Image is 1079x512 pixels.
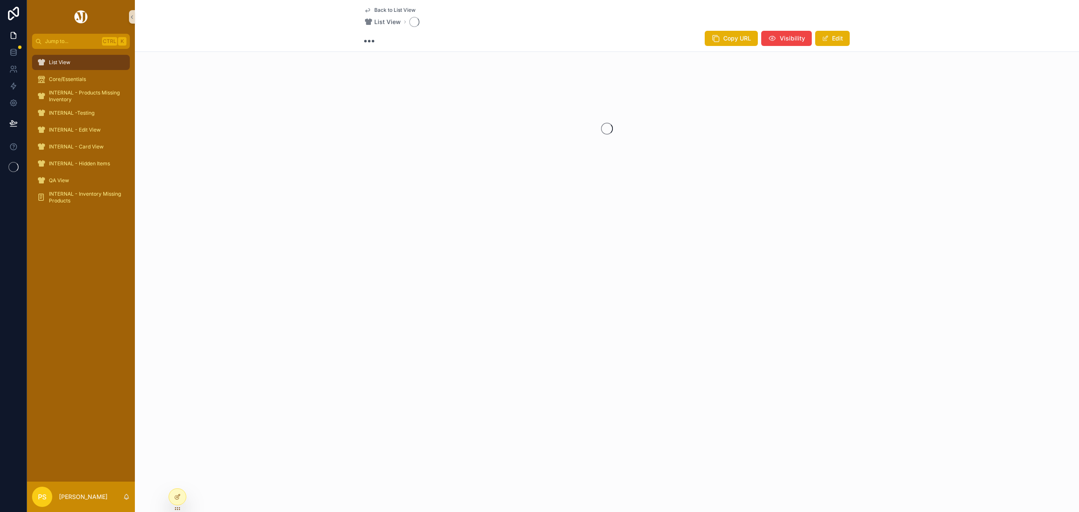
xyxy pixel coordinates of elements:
[49,143,104,150] span: INTERNAL - Card View
[59,493,107,501] p: [PERSON_NAME]
[49,110,94,116] span: INTERNAL -Testing
[780,34,805,43] span: Visibility
[705,31,758,46] button: Copy URL
[49,59,70,66] span: List View
[32,139,130,154] a: INTERNAL - Card View
[364,7,416,13] a: Back to List View
[119,38,126,45] span: K
[364,18,401,26] a: List View
[27,49,135,216] div: scrollable content
[102,37,117,46] span: Ctrl
[32,89,130,104] a: INTERNAL - Products Missing Inventory
[761,31,812,46] button: Visibility
[49,127,101,133] span: INTERNAL - Edit View
[49,177,69,184] span: QA View
[32,105,130,121] a: INTERNAL -Testing
[32,34,130,49] button: Jump to...CtrlK
[49,89,121,103] span: INTERNAL - Products Missing Inventory
[374,7,416,13] span: Back to List View
[32,156,130,171] a: INTERNAL - Hidden Items
[32,55,130,70] a: List View
[49,76,86,83] span: Core/Essentials
[815,31,850,46] button: Edit
[32,72,130,87] a: Core/Essentials
[32,122,130,137] a: INTERNAL - Edit View
[32,173,130,188] a: QA View
[49,191,121,204] span: INTERNAL - Inventory Missing Products
[45,38,99,45] span: Jump to...
[723,34,751,43] span: Copy URL
[32,190,130,205] a: INTERNAL - Inventory Missing Products
[49,160,110,167] span: INTERNAL - Hidden Items
[38,492,46,502] span: PS
[374,18,401,26] span: List View
[73,10,89,24] img: App logo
